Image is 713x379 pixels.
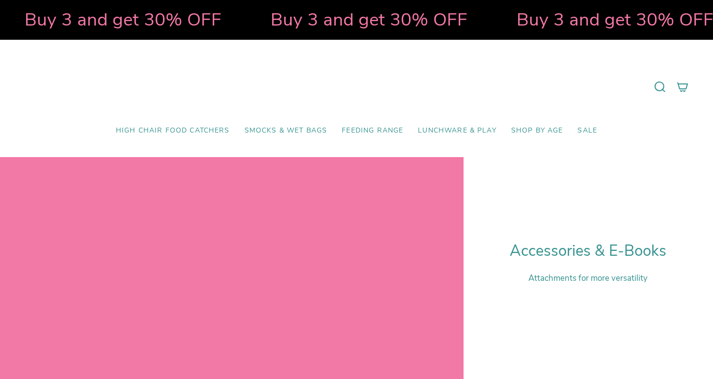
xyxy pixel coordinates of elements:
strong: Buy 3 and get 30% OFF [20,7,217,32]
a: SALE [570,119,604,142]
span: Feeding Range [342,127,403,135]
strong: Buy 3 and get 30% OFF [266,7,463,32]
a: Mumma’s Little Helpers [272,54,441,119]
p: Attachments for more versatility [510,272,666,284]
a: Feeding Range [334,119,411,142]
h1: Accessories & E-Books [510,242,666,260]
span: Lunchware & Play [418,127,496,135]
a: High Chair Food Catchers [109,119,237,142]
a: Shop by Age [504,119,571,142]
a: Smocks & Wet Bags [237,119,335,142]
span: High Chair Food Catchers [116,127,230,135]
span: Shop by Age [511,127,563,135]
strong: Buy 3 and get 30% OFF [512,7,709,32]
a: Lunchware & Play [411,119,503,142]
span: Smocks & Wet Bags [245,127,328,135]
span: SALE [577,127,597,135]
